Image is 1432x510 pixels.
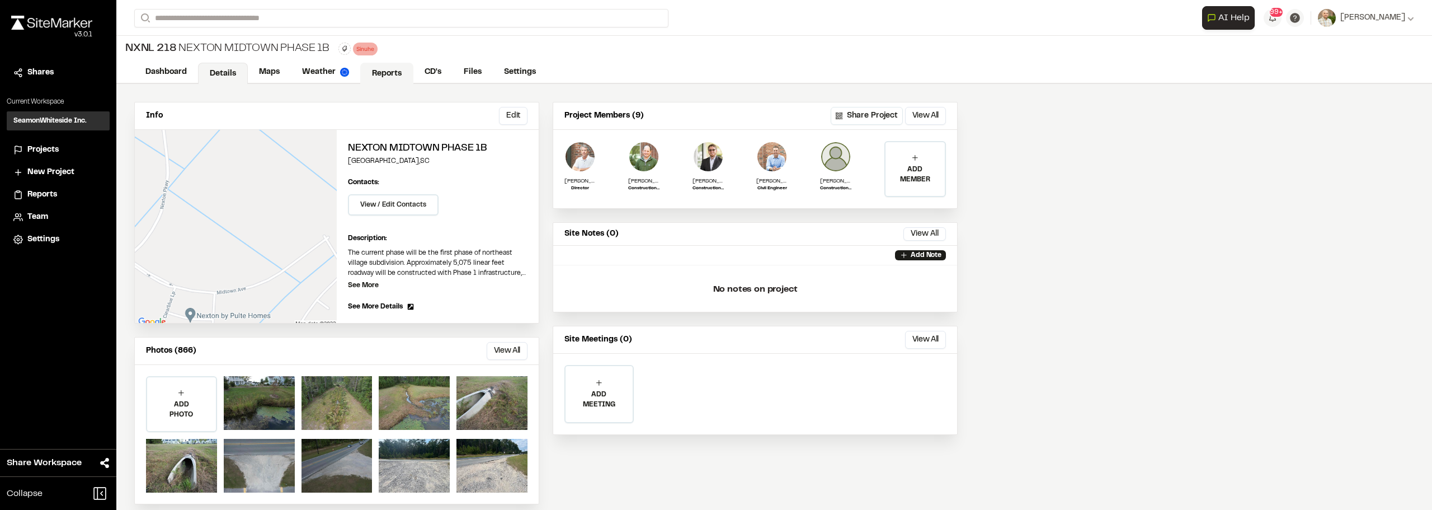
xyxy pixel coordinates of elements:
[756,177,788,185] p: [PERSON_NAME]
[566,390,633,410] p: ADD MEETING
[13,233,103,246] a: Settings
[13,116,87,126] h3: SeamonWhiteside Inc.
[198,63,248,84] a: Details
[903,227,946,241] button: View All
[1270,7,1283,17] span: 99+
[13,211,103,223] a: Team
[348,280,379,291] p: See More
[693,141,724,172] img: Colin Brown
[348,194,439,216] button: View / Edit Contacts
[562,272,948,307] p: No notes on project
[756,185,788,192] p: Civil Engineer
[564,334,632,346] p: Site Meetings (0)
[125,40,329,57] div: Nexton Midtown Phase 1B
[499,107,527,125] button: Edit
[340,68,349,77] img: precipai.png
[27,189,57,201] span: Reports
[1318,9,1414,27] button: [PERSON_NAME]
[493,62,547,83] a: Settings
[820,141,851,172] img: Jared holland
[248,62,291,83] a: Maps
[11,16,92,30] img: rebrand.png
[1264,9,1282,27] button: 99+
[348,302,403,312] span: See More Details
[338,43,351,55] button: Edit Tags
[487,342,527,360] button: View All
[27,233,59,246] span: Settings
[353,43,378,55] div: Sinuhe
[820,185,851,192] p: Construction manager
[348,233,527,244] p: Description:
[27,211,48,223] span: Team
[7,456,82,470] span: Share Workspace
[348,177,379,188] p: Contacts:
[628,141,660,172] img: Wayne Lee
[13,144,103,156] a: Projects
[1340,12,1405,24] span: [PERSON_NAME]
[146,345,196,357] p: Photos (866)
[348,248,527,278] p: The current phase will be the first phase of northeast village subdivision. Approximately 5,075 l...
[147,400,216,420] p: ADD PHOTO
[564,110,644,122] p: Project Members (9)
[564,185,596,192] p: Director
[27,166,74,179] span: New Project
[134,9,154,27] button: Search
[453,62,493,83] a: Files
[1202,6,1255,30] button: Open AI Assistant
[7,487,43,500] span: Collapse
[125,40,176,57] span: NXNL 218
[911,250,941,260] p: Add Note
[134,62,198,83] a: Dashboard
[13,166,103,179] a: New Project
[905,107,946,125] button: View All
[13,67,103,79] a: Shares
[756,141,788,172] img: Landon Messal
[291,62,360,83] a: Weather
[11,30,92,40] div: Oh geez...please don't...
[831,107,903,125] button: Share Project
[1202,6,1259,30] div: Open AI Assistant
[360,63,413,84] a: Reports
[564,141,596,172] img: Donald Jones
[146,110,163,122] p: Info
[7,97,110,107] p: Current Workspace
[13,189,103,201] a: Reports
[885,165,945,185] p: ADD MEMBER
[27,67,54,79] span: Shares
[27,144,59,156] span: Projects
[564,177,596,185] p: [PERSON_NAME]
[348,156,527,166] p: [GEOGRAPHIC_DATA] , SC
[693,177,724,185] p: [PERSON_NAME]
[628,177,660,185] p: [PERSON_NAME]
[693,185,724,192] p: Construction Admin Field Representative II
[905,331,946,349] button: View All
[1318,9,1336,27] img: User
[628,185,660,192] p: Construction Admin Team Leader
[1218,11,1250,25] span: AI Help
[564,228,619,240] p: Site Notes (0)
[348,141,527,156] h2: Nexton Midtown Phase 1B
[413,62,453,83] a: CD's
[820,177,851,185] p: [PERSON_NAME]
